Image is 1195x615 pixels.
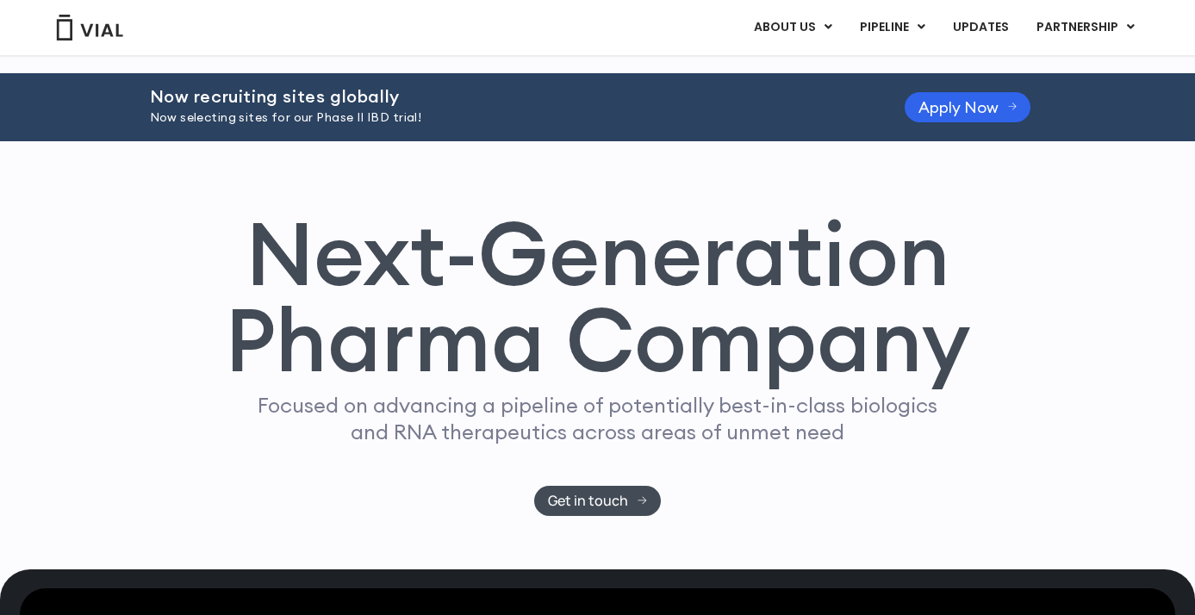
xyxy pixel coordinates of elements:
img: Vial Logo [55,15,124,40]
h1: Next-Generation Pharma Company [225,210,971,384]
p: Focused on advancing a pipeline of potentially best-in-class biologics and RNA therapeutics acros... [251,392,945,445]
a: PIPELINEMenu Toggle [846,13,938,42]
a: UPDATES [939,13,1022,42]
a: PARTNERSHIPMenu Toggle [1023,13,1148,42]
p: Now selecting sites for our Phase II IBD trial! [150,109,862,127]
span: Apply Now [918,101,999,114]
a: Get in touch [534,486,661,516]
h2: Now recruiting sites globally [150,87,862,106]
a: Apply Now [905,92,1031,122]
span: Get in touch [548,494,628,507]
a: ABOUT USMenu Toggle [740,13,845,42]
